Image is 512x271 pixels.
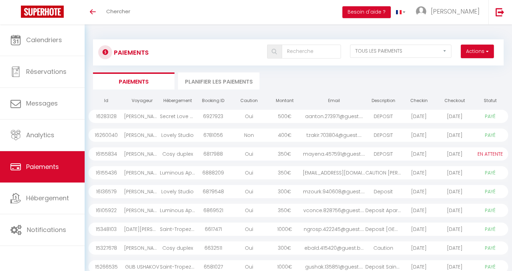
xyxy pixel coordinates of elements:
div: [DATE] [437,166,472,179]
span: Analytics [26,131,54,139]
div: [DATE] [437,110,472,123]
th: Hébergement [160,95,195,107]
div: aanton.273971@guest.... [303,110,366,123]
div: [DATE] [401,166,437,179]
div: [DATE] [437,147,472,161]
div: Oui [231,204,267,217]
div: [PERSON_NAME] [124,129,160,142]
th: Caution [231,95,267,107]
div: 16155834 [88,147,124,161]
div: [DATE] [437,129,472,142]
div: 6781056 [195,129,231,142]
span: € [287,150,291,157]
div: 300 [267,241,302,255]
div: [DATE] [437,185,472,198]
th: Id [88,95,124,107]
span: Notifications [27,225,66,234]
th: Description [365,95,401,107]
button: Actions [461,45,494,59]
div: Caution [365,241,401,255]
th: Statut [473,95,509,107]
span: € [288,263,292,270]
div: vconce.828756@guest.... [303,204,366,217]
div: Cosy duplex [160,241,195,255]
div: ngrosp.422245@guest.... [303,223,366,236]
div: ebald.415420@guest.b... [303,241,366,255]
div: [DATE] [437,241,472,255]
div: [EMAIL_ADDRESS][DOMAIN_NAME]... [303,166,366,179]
div: 350 [267,204,302,217]
span: € [288,226,292,233]
div: [DATE] [401,223,437,236]
div: 6869521 [195,204,231,217]
div: [DATE] [401,129,437,142]
span: € [287,113,292,120]
span: Hébergement [26,194,69,202]
div: DEPOSIT [365,129,401,142]
img: logout [496,8,504,16]
span: € [287,245,291,251]
div: mayena.457591@guest.... [303,147,366,161]
div: 16105922 [88,204,124,217]
div: Deposit [365,185,401,198]
div: Lovely Studio [160,185,195,198]
div: tzakir.703804@guest.... [303,129,366,142]
span: Réservations [26,67,67,76]
div: Cosy duplex [160,147,195,161]
th: Montant [267,95,302,107]
div: Saint-Tropez Sea View [160,223,195,236]
span: € [287,169,291,176]
div: [PERSON_NAME] [124,166,160,179]
div: 16155436 [88,166,124,179]
div: CAUTION [PERSON_NAME]... [365,166,401,179]
li: Paiements [93,72,174,90]
div: DEPOSIT [365,110,401,123]
div: 6927923 [195,110,231,123]
div: 15327678 [88,241,124,255]
span: Calendriers [26,36,62,44]
input: Recherche [282,45,341,59]
div: 400 [267,129,302,142]
div: 16283128 [88,110,124,123]
div: Luminous Apartment [160,166,195,179]
span: € [287,188,291,195]
div: 1000 [267,223,302,236]
div: Oui [231,110,267,123]
div: mzourk.940608@guest.... [303,185,366,198]
th: Voyageur [124,95,160,107]
div: [DATE] [401,185,437,198]
h3: Paiements [114,45,149,60]
div: Oui [231,223,267,236]
div: 16136579 [88,185,124,198]
div: [DATE] [401,147,437,161]
div: [PERSON_NAME] [124,147,160,161]
div: Oui [231,147,267,161]
div: 15348103 [88,223,124,236]
div: [DATE] [437,204,472,217]
div: 300 [267,185,302,198]
div: [PERSON_NAME] [124,204,160,217]
span: € [287,207,291,214]
div: 6632511 [195,241,231,255]
div: [DATE] [401,241,437,255]
div: [DATE] [401,204,437,217]
th: Booking ID [195,95,231,107]
span: Chercher [106,8,130,15]
div: 6879548 [195,185,231,198]
div: [PERSON_NAME] [124,241,160,255]
div: [PERSON_NAME] [124,110,160,123]
div: Deposit Apartment Bo... [365,204,401,217]
div: 6817988 [195,147,231,161]
button: Besoin d'aide ? [342,6,391,18]
div: 16260040 [88,129,124,142]
div: Non [231,129,267,142]
div: Secret Love Room [160,110,195,123]
div: 500 [267,110,302,123]
th: Checkin [401,95,437,107]
div: Luminous Apartment [160,204,195,217]
div: 6617471 [195,223,231,236]
div: 350 [267,166,302,179]
div: Lovely Studio [160,129,195,142]
div: [PERSON_NAME] [124,185,160,198]
span: Paiements [26,162,59,171]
